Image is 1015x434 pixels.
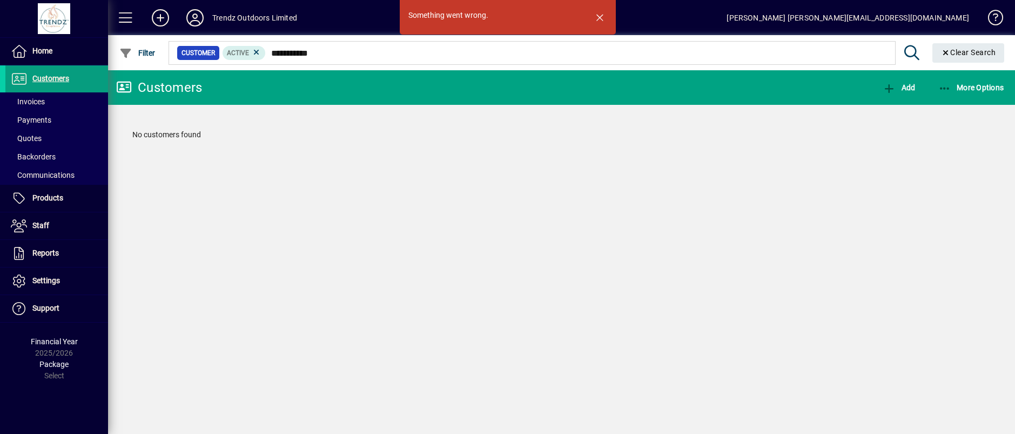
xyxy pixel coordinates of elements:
div: Customers [116,79,202,96]
a: Reports [5,240,108,267]
span: Home [32,46,52,55]
span: Support [32,304,59,312]
button: Add [143,8,178,28]
span: Customers [32,74,69,83]
span: Invoices [11,97,45,106]
button: Filter [117,43,158,63]
button: More Options [936,78,1007,97]
button: Clear [932,43,1005,63]
a: Quotes [5,129,108,148]
a: Payments [5,111,108,129]
span: Add [883,83,915,92]
span: Communications [11,171,75,179]
span: Package [39,360,69,369]
span: Reports [32,249,59,257]
button: Add [880,78,918,97]
a: Backorders [5,148,108,166]
mat-chip: Activation Status: Active [223,46,266,60]
a: Knowledge Base [980,2,1001,37]
a: Home [5,38,108,65]
span: Quotes [11,134,42,143]
div: [PERSON_NAME] [PERSON_NAME][EMAIL_ADDRESS][DOMAIN_NAME] [727,9,969,26]
span: Filter [119,49,156,57]
span: Active [227,49,249,57]
span: More Options [938,83,1004,92]
a: Staff [5,212,108,239]
span: Customer [182,48,215,58]
span: Clear Search [941,48,996,57]
a: Communications [5,166,108,184]
div: Trendz Outdoors Limited [212,9,297,26]
span: Products [32,193,63,202]
a: Support [5,295,108,322]
a: Settings [5,268,108,295]
a: Products [5,185,108,212]
span: Financial Year [31,337,78,346]
button: Profile [178,8,212,28]
span: Settings [32,276,60,285]
div: No customers found [122,118,1001,151]
span: Payments [11,116,51,124]
span: Staff [32,221,49,230]
span: Backorders [11,152,56,161]
a: Invoices [5,92,108,111]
